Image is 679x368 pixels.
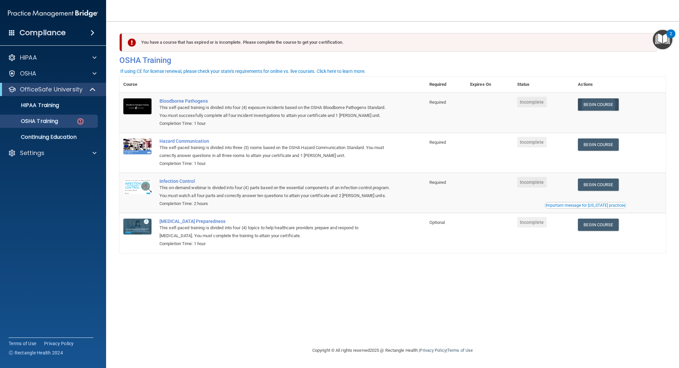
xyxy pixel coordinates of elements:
button: If using CE for license renewal, please check your state's requirements for online vs. live cours... [119,68,367,75]
p: HIPAA Training [4,102,59,109]
a: Begin Course [578,219,618,231]
div: If using CE for license renewal, please check your state's requirements for online vs. live cours... [120,69,366,74]
span: Required [429,100,446,105]
div: This self-paced training is divided into four (4) topics to help healthcare providers prepare and... [159,224,392,240]
div: Completion Time: 1 hour [159,240,392,248]
div: Completion Time: 1 hour [159,160,392,168]
th: Actions [574,77,666,93]
div: Copyright © All rights reserved 2025 @ Rectangle Health | | [272,340,514,361]
img: danger-circle.6113f641.png [76,117,85,126]
a: [MEDICAL_DATA] Preparedness [159,219,392,224]
th: Expires On [466,77,513,93]
span: Incomplete [517,137,547,147]
a: Settings [8,149,96,157]
h4: Compliance [20,28,66,37]
h4: OSHA Training [119,56,666,65]
a: HIPAA [8,54,96,62]
a: Privacy Policy [420,348,446,353]
a: Infection Control [159,179,392,184]
span: Required [429,180,446,185]
a: OfficeSafe University [8,85,96,93]
div: This on-demand webinar is divided into four (4) parts based on the essential components of an inf... [159,184,392,200]
a: Terms of Use [447,348,473,353]
a: Bloodborne Pathogens [159,98,392,104]
a: Begin Course [578,138,618,151]
span: Ⓒ Rectangle Health 2024 [9,349,63,356]
p: Continuing Education [4,134,95,140]
div: 2 [670,34,672,42]
p: OSHA [20,70,36,78]
a: OSHA [8,70,96,78]
div: This self-paced training is divided into three (3) rooms based on the OSHA Hazard Communication S... [159,144,392,160]
p: HIPAA [20,54,37,62]
p: OSHA Training [4,118,58,125]
div: Completion Time: 2 hours [159,200,392,208]
a: Begin Course [578,98,618,111]
th: Course [119,77,155,93]
span: Incomplete [517,217,547,228]
button: Read this if you are a dental practitioner in the state of CA [545,202,626,209]
a: Begin Course [578,179,618,191]
div: You have a course that has expired or is incomplete. Please complete the course to get your certi... [122,33,657,52]
th: Status [513,77,574,93]
a: Privacy Policy [44,340,74,347]
span: Incomplete [517,97,547,107]
p: Settings [20,149,44,157]
img: PMB logo [8,7,98,20]
div: This self-paced training is divided into four (4) exposure incidents based on the OSHA Bloodborne... [159,104,392,120]
p: OfficeSafe University [20,85,83,93]
a: Terms of Use [9,340,36,347]
span: Incomplete [517,177,547,187]
div: Completion Time: 1 hour [159,120,392,128]
span: Optional [429,220,445,225]
th: Required [425,77,466,93]
div: Important message for [US_STATE] practices [546,203,625,207]
button: Open Resource Center, 2 new notifications [653,30,672,49]
img: exclamation-circle-solid-danger.72ef9ffc.png [128,38,136,47]
span: Required [429,140,446,145]
a: Hazard Communication [159,138,392,144]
